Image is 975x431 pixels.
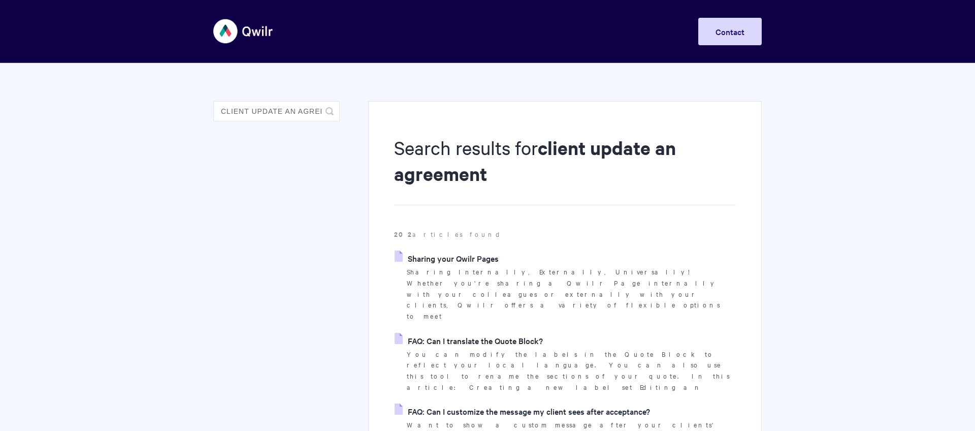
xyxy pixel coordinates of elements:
p: articles found [394,229,736,240]
img: Qwilr Help Center [213,12,274,50]
a: FAQ: Can I translate the Quote Block? [395,333,543,348]
strong: client update an agreement [394,135,676,186]
a: Contact [698,18,762,45]
input: Search [213,101,340,121]
a: FAQ: Can I customize the message my client sees after acceptance? [395,404,650,419]
p: You can modify the labels in the Quote Block to reflect your local language. You can also use thi... [407,349,736,393]
p: Sharing Internally, Externally, Universally! Whether you're sharing a Qwilr Page internally with ... [407,266,736,322]
h1: Search results for [394,135,736,205]
strong: 202 [394,229,412,239]
a: Sharing your Qwilr Pages [395,251,499,266]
